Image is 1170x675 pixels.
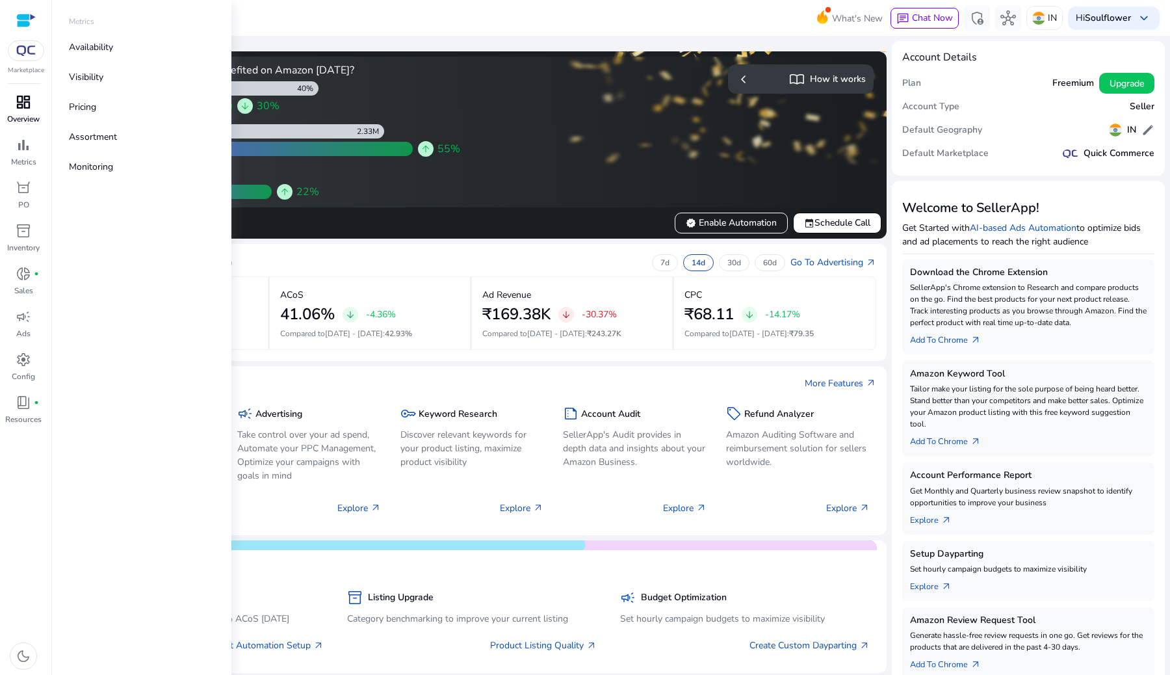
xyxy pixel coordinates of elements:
[69,40,113,54] p: Availability
[16,94,31,110] span: dashboard
[12,371,35,382] p: Config
[1000,10,1016,26] span: hub
[969,10,985,26] span: admin_panel_settings
[533,503,543,513] span: arrow_outward
[437,141,460,157] span: 55%
[910,509,962,527] a: Explorearrow_outward
[902,101,959,112] h5: Account Type
[826,501,870,515] p: Explore
[941,515,952,525] span: arrow_outward
[237,406,253,421] span: campaign
[910,369,1147,380] h5: Amazon Keyword Tool
[69,160,113,174] p: Monitoring
[280,288,304,302] p: ACoS
[34,400,39,405] span: fiber_manual_record
[16,266,31,282] span: donut_small
[370,503,381,513] span: arrow_outward
[686,218,696,228] span: verified
[686,216,777,230] span: Enable Automation
[896,12,909,25] span: chat
[500,501,543,515] p: Explore
[749,639,870,652] a: Create Custom Dayparting
[765,310,800,319] p: -14.17%
[910,615,1147,626] h5: Amazon Review Request Tool
[970,659,981,670] span: arrow_outward
[804,216,870,230] span: Schedule Call
[692,258,705,268] p: 14d
[8,66,44,75] p: Marketplace
[1052,78,1094,89] h5: Freemium
[910,563,1147,575] p: Set hourly campaign budgets to maximize visibility
[582,310,617,319] p: -30.37%
[14,46,38,56] img: QC-logo.svg
[1084,148,1154,159] h5: Quick Commerce
[902,200,1154,216] h3: Welcome to SellerApp!
[16,223,31,239] span: inventory_2
[675,213,788,233] button: verifiedEnable Automation
[1085,12,1131,24] b: Soulflower
[810,74,866,85] h5: How it works
[902,78,921,89] h5: Plan
[16,352,31,367] span: settings
[296,184,319,200] span: 22%
[14,285,33,297] p: Sales
[890,8,959,29] button: chatChat Now
[482,328,662,339] p: Compared to :
[832,7,883,30] span: What's New
[910,653,991,671] a: Add To Chrome
[280,328,460,339] p: Compared to :
[527,328,585,339] span: [DATE] - [DATE]
[910,267,1147,278] h5: Download the Chrome Extension
[240,101,250,111] span: arrow_downward
[726,428,870,469] p: Amazon Auditing Software and reimbursement solution for sellers worldwide.
[490,639,597,652] a: Product Listing Quality
[789,328,814,339] span: ₹79.35
[209,639,324,652] a: Smart Automation Setup
[7,113,40,125] p: Overview
[726,406,742,421] span: sell
[563,406,578,421] span: summarize
[1048,7,1057,29] p: IN
[16,328,31,339] p: Ads
[1109,124,1122,137] img: in.svg
[941,581,952,592] span: arrow_outward
[69,130,117,144] p: Assortment
[1063,150,1078,158] img: QC-logo.svg
[910,575,962,593] a: Explorearrow_outward
[279,187,290,197] span: arrow_upward
[69,70,103,84] p: Visibility
[297,83,318,94] div: 40%
[804,218,814,228] span: event
[736,72,751,87] span: chevron_left
[805,377,876,390] a: More Featuresarrow_outward
[910,629,1147,653] p: Generate hassle-free review requests in one go. Get reviews for the products that are delivered i...
[69,16,94,27] p: Metrics
[970,222,1076,234] a: AI-based Ads Automation
[482,305,551,324] h2: ₹169.38K
[684,305,734,324] h2: ₹68.11
[641,592,727,603] h5: Budget Optimization
[995,5,1021,31] button: hub
[34,271,39,276] span: fiber_manual_record
[970,436,981,447] span: arrow_outward
[620,612,870,626] p: Set hourly campaign budgets to maximize visibility
[1141,124,1154,137] span: edit
[313,641,324,651] span: arrow_outward
[1099,73,1154,94] button: Upgrade
[18,199,29,211] p: PO
[1130,101,1154,112] h5: Seller
[347,612,597,626] p: Category benchmarking to improve your current listing
[1032,12,1045,25] img: in.svg
[910,549,1147,560] h5: Setup Dayparting
[866,258,876,268] span: arrow_outward
[561,310,571,320] span: arrow_downward
[744,310,755,320] span: arrow_downward
[400,406,416,421] span: key
[16,309,31,324] span: campaign
[368,592,434,603] h5: Listing Upgrade
[902,51,977,64] h4: Account Details
[902,221,1154,248] p: Get Started with to optimize bids and ad placements to reach the right audience
[684,288,702,302] p: CPC
[16,180,31,196] span: orders
[910,282,1147,328] p: SellerApp's Chrome extension to Research and compare products on the go. Find the best products f...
